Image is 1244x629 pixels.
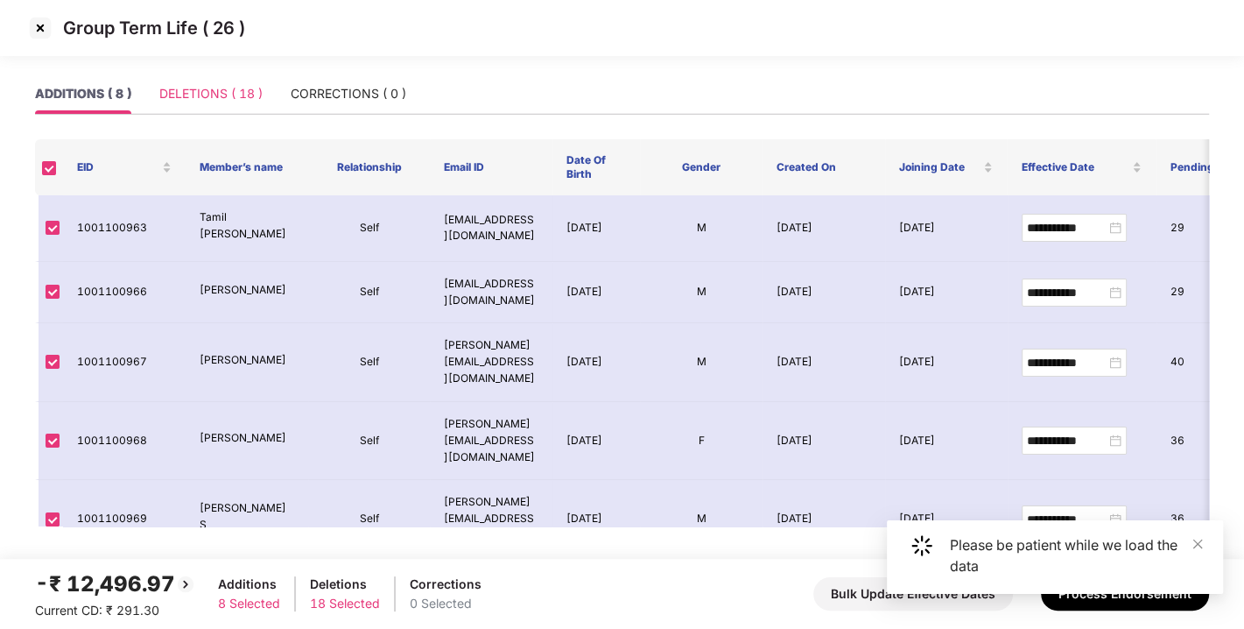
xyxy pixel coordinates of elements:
th: Effective Date [1007,139,1156,195]
td: 1001100966 [63,262,186,324]
td: 1001100967 [63,323,186,402]
td: 1001100968 [63,402,186,481]
div: Deletions [310,575,380,594]
td: M [640,323,763,402]
td: [DATE] [763,402,885,481]
span: Effective Date [1021,160,1128,174]
p: [PERSON_NAME] [200,430,294,447]
th: Date Of Birth [552,139,640,195]
div: ADDITIONS ( 8 ) [35,84,131,103]
th: EID [63,139,186,195]
td: [DATE] [763,480,885,559]
td: [DATE] [552,262,640,324]
td: [PERSON_NAME][EMAIL_ADDRESS][DOMAIN_NAME] [430,480,552,559]
th: Member’s name [186,139,308,195]
th: Email ID [430,139,552,195]
p: [PERSON_NAME] S [200,500,294,534]
td: 1001100969 [63,480,186,559]
td: Self [308,480,431,559]
td: [EMAIL_ADDRESS][DOMAIN_NAME] [430,195,552,262]
td: [EMAIL_ADDRESS][DOMAIN_NAME] [430,262,552,324]
td: [DATE] [552,402,640,481]
td: Self [308,195,431,262]
td: [PERSON_NAME][EMAIL_ADDRESS][DOMAIN_NAME] [430,323,552,402]
th: Gender [640,139,763,195]
div: Please be patient while we load the data [950,534,1202,576]
span: close [1191,538,1204,550]
td: [DATE] [552,480,640,559]
img: svg+xml;base64,PHN2ZyBpZD0iQmFjay0yMHgyMCIgeG1sbnM9Imh0dHA6Ly93d3cudzMub3JnLzIwMDAvc3ZnIiB3aWR0aD... [175,574,196,595]
td: M [640,195,763,262]
td: [DATE] [885,480,1008,559]
td: Self [308,323,431,402]
img: icon [911,535,932,556]
div: 0 Selected [410,594,481,613]
th: Joining Date [885,139,1008,195]
th: Created On [763,139,885,195]
span: EID [77,160,158,174]
button: Bulk Update Effective Dates [813,577,1013,611]
td: Self [308,402,431,481]
p: Group Term Life ( 26 ) [63,18,245,39]
div: CORRECTIONS ( 0 ) [291,84,406,103]
td: 1001100963 [63,195,186,262]
div: Additions [218,575,280,594]
td: Self [308,262,431,324]
td: [DATE] [763,323,885,402]
td: [PERSON_NAME][EMAIL_ADDRESS][DOMAIN_NAME] [430,402,552,481]
span: Joining Date [899,160,980,174]
td: F [640,402,763,481]
p: Tamil [PERSON_NAME] [200,209,294,243]
td: M [640,262,763,324]
div: 18 Selected [310,594,380,613]
td: [DATE] [552,195,640,262]
td: [DATE] [763,262,885,324]
td: M [640,480,763,559]
td: [DATE] [885,323,1008,402]
td: [DATE] [885,262,1008,324]
td: [DATE] [885,402,1008,481]
td: [DATE] [763,195,885,262]
div: Corrections [410,575,481,594]
div: 8 Selected [218,594,280,613]
p: [PERSON_NAME] [200,282,294,299]
img: svg+xml;base64,PHN2ZyBpZD0iQ3Jvc3MtMzJ4MzIiIHhtbG5zPSJodHRwOi8vd3d3LnczLm9yZy8yMDAwL3N2ZyIgd2lkdG... [26,14,54,42]
td: [DATE] [552,323,640,402]
p: [PERSON_NAME] [200,352,294,369]
td: [DATE] [885,195,1008,262]
div: DELETIONS ( 18 ) [159,84,263,103]
span: Current CD: ₹ 291.30 [35,603,159,618]
div: -₹ 12,496.97 [35,568,196,601]
th: Relationship [308,139,431,195]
